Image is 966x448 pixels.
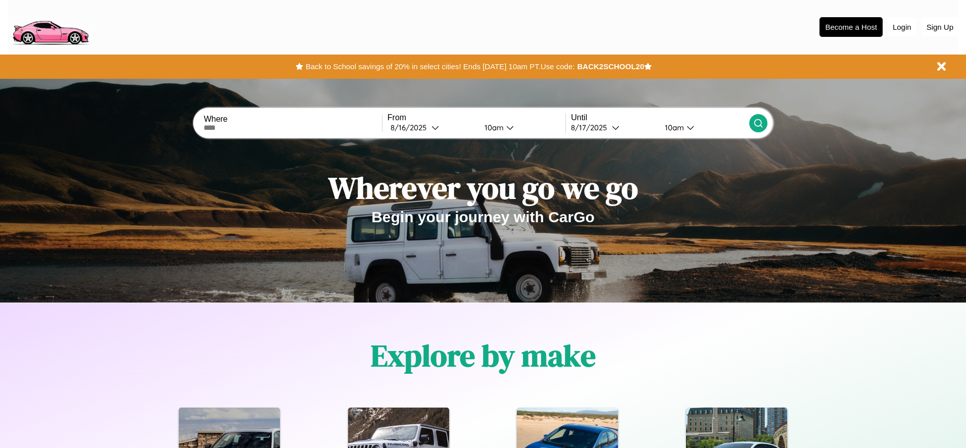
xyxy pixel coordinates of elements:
button: 8/16/2025 [388,122,476,133]
button: Become a Host [819,17,883,37]
label: From [388,113,565,122]
button: 10am [476,122,565,133]
button: Login [888,18,916,36]
h1: Explore by make [371,335,596,376]
img: logo [8,5,93,47]
button: Back to School savings of 20% in select cities! Ends [DATE] 10am PT.Use code: [303,60,577,74]
div: 10am [479,123,506,132]
div: 10am [660,123,687,132]
div: 8 / 17 / 2025 [571,123,612,132]
button: 10am [657,122,749,133]
button: Sign Up [922,18,958,36]
div: 8 / 16 / 2025 [391,123,431,132]
b: BACK2SCHOOL20 [577,62,644,71]
label: Until [571,113,749,122]
label: Where [204,115,381,124]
